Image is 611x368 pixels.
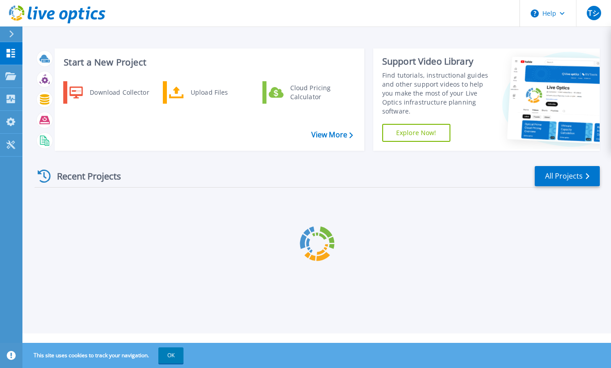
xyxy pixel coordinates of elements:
[63,81,155,104] a: Download Collector
[64,57,353,67] h3: Start a New Project
[382,56,495,67] div: Support Video Library
[262,81,354,104] a: Cloud Pricing Calculator
[286,83,352,101] div: Cloud Pricing Calculator
[25,347,183,364] span: This site uses cookies to track your navigation.
[85,83,153,101] div: Download Collector
[382,124,450,142] a: Explore Now!
[158,347,183,364] button: OK
[35,165,133,187] div: Recent Projects
[535,166,600,186] a: All Projects
[311,131,353,139] a: View More
[382,71,495,116] div: Find tutorials, instructional guides and other support videos to help you make the most of your L...
[186,83,253,101] div: Upload Files
[588,9,599,17] span: Tシ
[163,81,255,104] a: Upload Files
